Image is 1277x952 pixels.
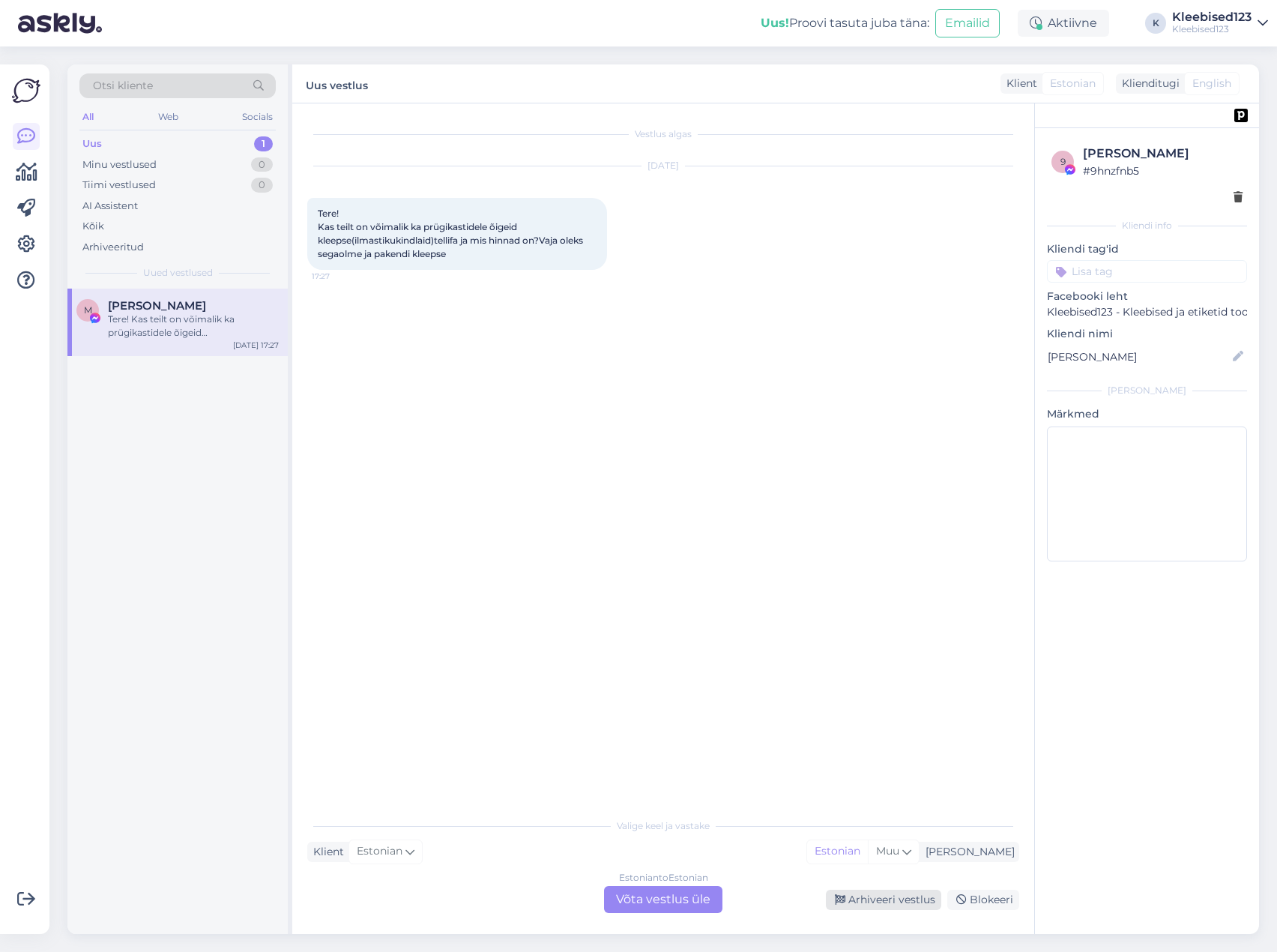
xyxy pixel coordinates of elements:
div: Tiimi vestlused [82,178,156,193]
div: [PERSON_NAME] [1083,145,1243,163]
div: Kleebised123 [1172,23,1252,35]
span: 9 [1060,156,1066,167]
p: Kliendi tag'id [1047,241,1247,257]
img: Askly Logo [12,76,40,105]
div: Klient [307,844,344,860]
input: Lisa tag [1047,260,1247,283]
div: Estonian [807,840,868,863]
div: 0 [251,157,273,172]
div: Kõik [82,219,104,234]
b: Uus! [761,16,789,30]
div: All [79,107,97,127]
p: Kliendi nimi [1047,326,1247,342]
div: Estonian to Estonian [619,871,708,885]
div: Arhiveeri vestlus [826,890,941,910]
p: Märkmed [1047,406,1247,422]
button: Emailid [935,9,1000,37]
span: Estonian [1050,76,1096,91]
label: Uus vestlus [306,73,368,94]
div: Proovi tasuta juba täna: [761,14,929,32]
div: Minu vestlused [82,157,157,172]
div: Võta vestlus üle [604,886,722,913]
div: Blokeeri [947,890,1019,910]
span: 17:27 [312,271,368,282]
div: K [1145,13,1166,34]
img: pd [1234,109,1248,122]
div: [PERSON_NAME] [1047,384,1247,397]
div: Tere! Kas teilt on võimalik ka prügikastidele õigeid kleepse(ilmastikukindlaid)tellifa ja mis hin... [108,313,279,340]
div: Kleebised123 [1172,11,1252,23]
div: Socials [239,107,276,127]
div: Arhiveeritud [82,240,144,255]
input: Lisa nimi [1048,349,1230,365]
div: 1 [254,136,273,151]
a: Kleebised123Kleebised123 [1172,11,1268,35]
div: Aktiivne [1018,10,1109,37]
span: Muu [876,844,899,858]
p: Facebooki leht [1047,289,1247,304]
span: Otsi kliente [93,78,153,94]
div: [DATE] 17:27 [233,340,279,351]
p: Kleebised123 - Kleebised ja etiketid toodetele ning kleebised autodele. [1047,304,1247,320]
div: Valige keel ja vastake [307,819,1019,833]
span: M [84,304,92,316]
div: [PERSON_NAME] [920,844,1015,860]
div: AI Assistent [82,199,138,214]
span: Tere! Kas teilt on võimalik ka prügikastidele õigeid kleepse(ilmastikukindlaid)tellifa ja mis hin... [318,208,585,259]
div: Web [155,107,181,127]
span: English [1192,76,1231,91]
div: Uus [82,136,102,151]
span: Maris Linaste [108,299,206,313]
div: # 9hnzfnb5 [1083,163,1243,179]
div: Klient [1000,76,1037,91]
div: [DATE] [307,159,1019,172]
div: Vestlus algas [307,127,1019,141]
div: 0 [251,178,273,193]
span: Uued vestlused [143,266,213,280]
div: Klienditugi [1116,76,1180,91]
span: Estonian [357,843,402,860]
div: Kliendi info [1047,219,1247,232]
